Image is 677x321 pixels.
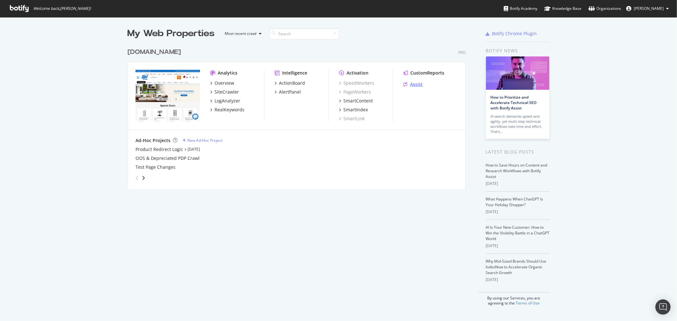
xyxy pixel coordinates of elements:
button: Most recent crawl [220,29,264,39]
input: Search [269,28,339,39]
div: [DATE] [486,181,550,187]
a: Why Mid-Sized Brands Should Use IndexNow to Accelerate Organic Search Growth [486,259,547,275]
button: [PERSON_NAME] [621,3,674,14]
div: Assist [410,81,423,88]
a: PageWorkers [339,89,371,95]
a: SmartLink [339,115,365,122]
div: Analytics [218,70,237,76]
div: Most recent crawl [225,32,257,36]
div: SmartIndex [343,107,368,113]
div: Pro [458,50,466,55]
a: [DATE] [188,147,200,152]
a: SmartContent [339,98,373,104]
a: AlertPanel [275,89,301,95]
a: Overview [210,80,234,86]
a: RealKeywords [210,107,244,113]
a: How to Save Hours on Content and Research Workflows with Botify Assist [486,162,548,179]
div: Latest Blog Posts [486,148,550,155]
div: [DOMAIN_NAME] [128,48,181,57]
div: Botify Academy [504,5,537,12]
a: AI Is Your New Customer: How to Win the Visibility Battle in a ChatGPT World [486,225,550,241]
div: Open Intercom Messenger [655,299,671,315]
a: What Happens When ChatGPT Is Your Holiday Shopper? [486,196,543,207]
div: ActionBoard [279,80,305,86]
div: AI search demands speed and agility, yet multi-step technical workflows take time and effort. Tha... [491,114,545,134]
a: SpeedWorkers [339,80,374,86]
div: [DATE] [486,209,550,215]
div: [DATE] [486,277,550,283]
div: Intelligence [282,70,307,76]
div: Ad-Hoc Projects [136,137,170,144]
div: New Ad-Hoc Project [187,138,222,143]
img: How to Prioritize and Accelerate Technical SEO with Botify Assist [486,56,549,90]
a: SiteCrawler [210,89,239,95]
div: My Web Properties [128,27,215,40]
a: How to Prioritize and Accelerate Technical SEO with Botify Assist [491,95,537,111]
span: Welcome back, [PERSON_NAME] ! [33,6,91,11]
a: Terms of Use [516,300,540,306]
a: Test Page Changes [136,164,176,170]
a: SmartIndex [339,107,368,113]
div: Botify Chrome Plugin [492,30,537,37]
div: Organizations [588,5,621,12]
div: SiteCrawler [215,89,239,95]
a: Assist [403,81,423,88]
div: angle-right [141,175,146,181]
a: Product Redirect Logic [136,146,183,153]
div: angle-left [133,173,141,183]
div: Activation [347,70,368,76]
div: By using our Services, you are agreeing to the [478,292,550,306]
a: [DOMAIN_NAME] [128,48,183,57]
span: Michalla Mannino [634,6,664,11]
div: Knowledge Base [544,5,581,12]
div: SmartContent [343,98,373,104]
a: OOS & Depreciated PDP Crawl [136,155,200,161]
div: Botify news [486,47,550,54]
div: RealKeywords [215,107,244,113]
div: LogAnalyzer [215,98,240,104]
div: [DATE] [486,243,550,249]
img: abt.com [136,70,200,121]
a: New Ad-Hoc Project [183,138,222,143]
div: grid [128,40,471,189]
div: AlertPanel [279,89,301,95]
a: CustomReports [403,70,444,76]
a: ActionBoard [275,80,305,86]
div: Overview [215,80,234,86]
a: LogAnalyzer [210,98,240,104]
div: CustomReports [410,70,444,76]
a: Botify Chrome Plugin [486,30,537,37]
